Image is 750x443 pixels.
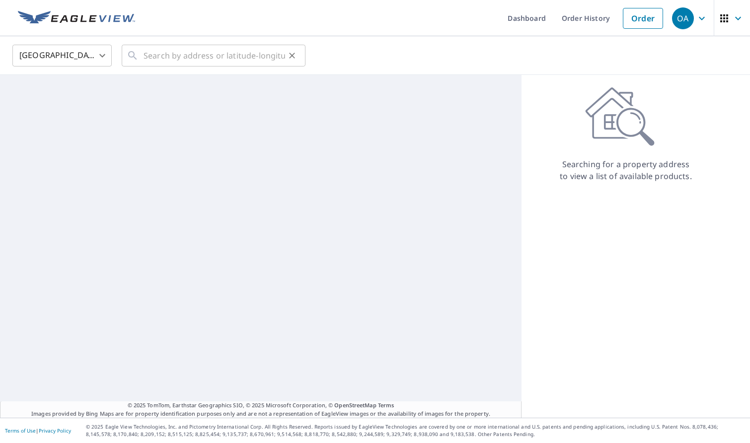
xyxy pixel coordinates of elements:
a: OpenStreetMap [334,401,376,409]
input: Search by address or latitude-longitude [144,42,285,69]
a: Terms of Use [5,427,36,434]
a: Privacy Policy [39,427,71,434]
p: Searching for a property address to view a list of available products. [559,158,692,182]
a: Order [623,8,663,29]
button: Clear [285,49,299,63]
div: [GEOGRAPHIC_DATA] [12,42,112,69]
img: EV Logo [18,11,135,26]
div: OA [672,7,694,29]
a: Terms [378,401,394,409]
span: © 2025 TomTom, Earthstar Geographics SIO, © 2025 Microsoft Corporation, © [128,401,394,410]
p: | [5,428,71,434]
p: © 2025 Eagle View Technologies, Inc. and Pictometry International Corp. All Rights Reserved. Repo... [86,423,745,438]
